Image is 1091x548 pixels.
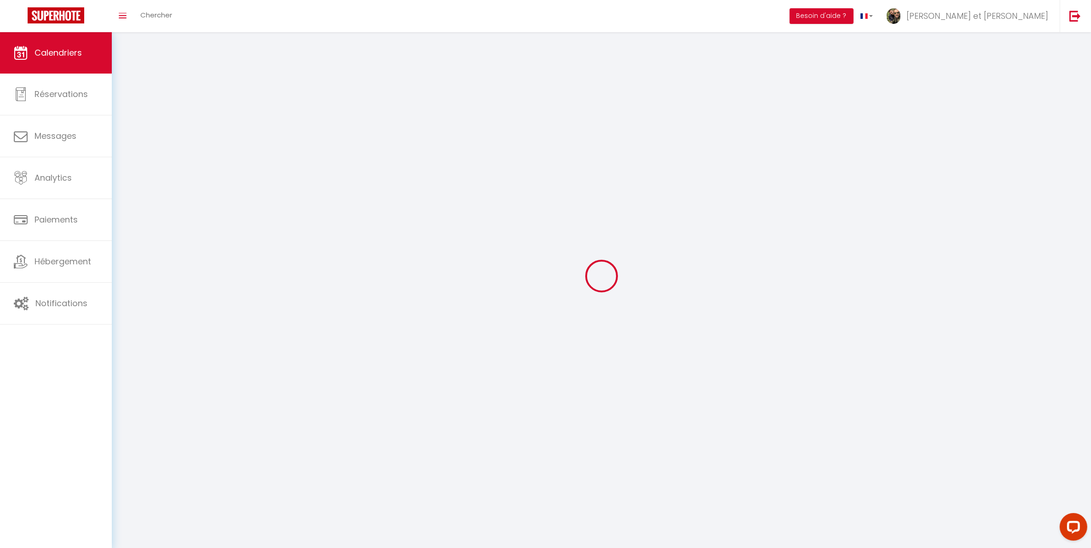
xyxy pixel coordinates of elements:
[140,10,172,20] span: Chercher
[887,8,901,24] img: ...
[35,47,82,58] span: Calendriers
[906,10,1048,22] span: [PERSON_NAME] et [PERSON_NAME]
[1052,509,1091,548] iframe: LiveChat chat widget
[35,88,88,100] span: Réservations
[35,130,76,142] span: Messages
[35,297,87,309] span: Notifications
[35,172,72,183] span: Analytics
[35,214,78,225] span: Paiements
[35,256,91,267] span: Hébergement
[28,7,84,23] img: Super Booking
[790,8,854,24] button: Besoin d'aide ?
[1069,10,1081,22] img: logout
